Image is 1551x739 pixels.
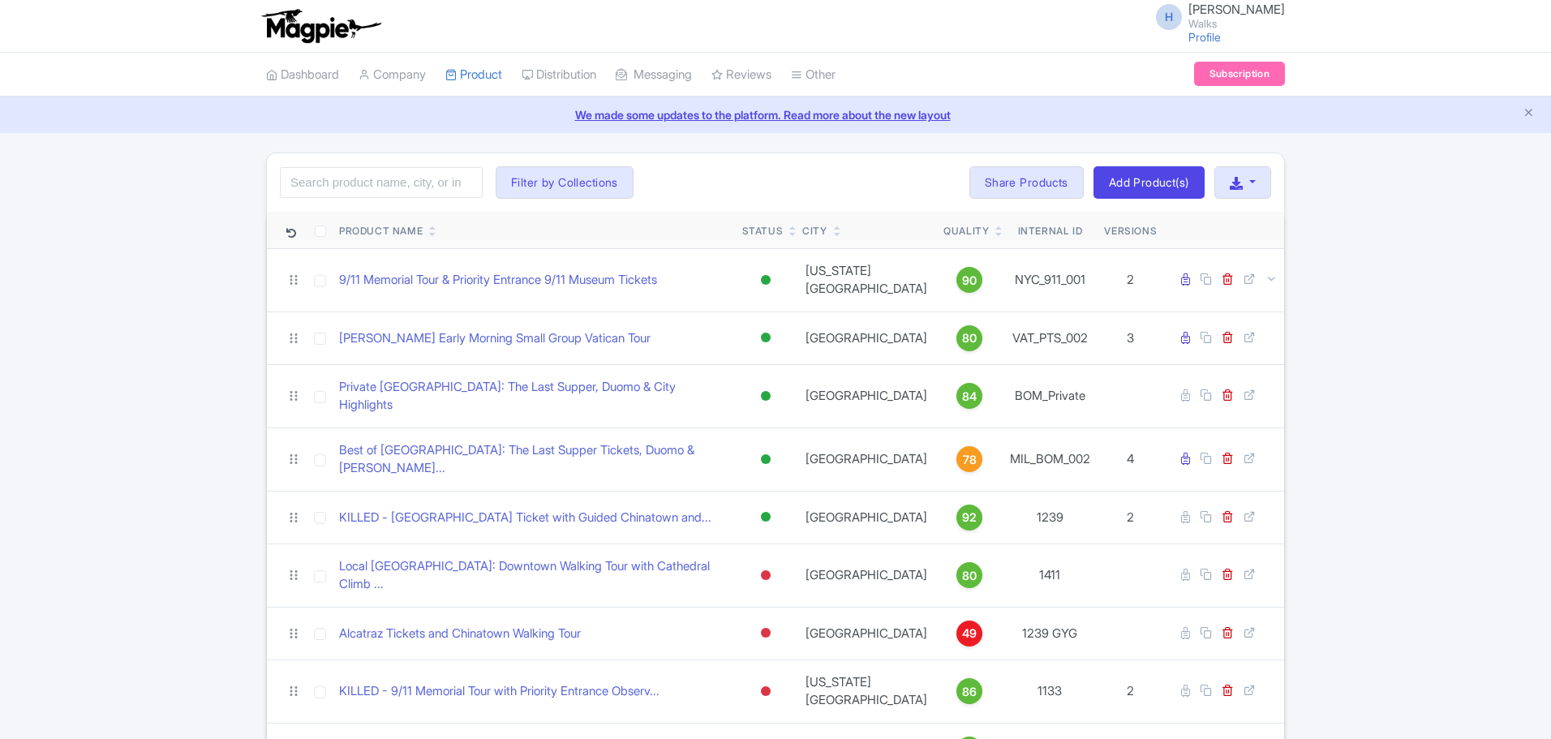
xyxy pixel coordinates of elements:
[616,53,692,97] a: Messaging
[266,53,339,97] a: Dashboard
[963,451,977,469] span: 78
[758,505,774,529] div: Active
[339,378,729,415] a: Private [GEOGRAPHIC_DATA]: The Last Supper, Duomo & City Highlights
[796,248,937,311] td: [US_STATE][GEOGRAPHIC_DATA]
[1156,4,1182,30] span: H
[758,269,774,292] div: Active
[943,446,995,472] a: 78
[962,329,977,347] span: 80
[758,385,774,408] div: Active
[962,567,977,585] span: 80
[943,267,995,293] a: 90
[962,625,977,642] span: 49
[1127,509,1134,525] span: 2
[339,441,729,478] a: Best of [GEOGRAPHIC_DATA]: The Last Supper Tickets, Duomo & [PERSON_NAME]...
[791,53,836,97] a: Other
[1002,311,1098,364] td: VAT_PTS_002
[339,509,711,527] a: KILLED - [GEOGRAPHIC_DATA] Ticket with Guided Chinatown and...
[969,166,1084,199] a: Share Products
[758,448,774,471] div: Active
[796,544,937,607] td: [GEOGRAPHIC_DATA]
[943,325,995,351] a: 80
[1188,19,1285,29] small: Walks
[943,678,995,704] a: 86
[1127,272,1134,287] span: 2
[962,388,977,406] span: 84
[10,106,1541,123] a: We made some updates to the platform. Read more about the new layout
[339,224,423,238] div: Product Name
[1002,544,1098,607] td: 1411
[943,383,995,409] a: 84
[796,364,937,428] td: [GEOGRAPHIC_DATA]
[962,272,977,290] span: 90
[758,680,774,703] div: Inactive
[1002,660,1098,723] td: 1133
[339,557,729,594] a: Local [GEOGRAPHIC_DATA]: Downtown Walking Tour with Cathedral Climb ...
[1127,330,1134,346] span: 3
[1127,451,1134,466] span: 4
[1146,3,1285,29] a: H [PERSON_NAME] Walks
[943,224,989,238] div: Quality
[1002,248,1098,311] td: NYC_911_001
[943,621,995,647] a: 49
[1002,428,1098,491] td: MIL_BOM_002
[522,53,596,97] a: Distribution
[1523,105,1535,123] button: Close announcement
[796,607,937,660] td: [GEOGRAPHIC_DATA]
[1188,2,1285,17] span: [PERSON_NAME]
[339,271,657,290] a: 9/11 Memorial Tour & Priority Entrance 9/11 Museum Tickets
[758,564,774,587] div: Inactive
[445,53,502,97] a: Product
[1098,212,1163,249] th: Versions
[1093,166,1205,199] a: Add Product(s)
[796,660,937,723] td: [US_STATE][GEOGRAPHIC_DATA]
[962,509,977,526] span: 92
[796,491,937,544] td: [GEOGRAPHIC_DATA]
[742,224,784,238] div: Status
[1002,607,1098,660] td: 1239 GYG
[1002,491,1098,544] td: 1239
[943,505,995,531] a: 92
[339,329,651,348] a: [PERSON_NAME] Early Morning Small Group Vatican Tour
[258,8,384,44] img: logo-ab69f6fb50320c5b225c76a69d11143b.png
[1002,364,1098,428] td: BOM_Private
[802,224,827,238] div: City
[711,53,771,97] a: Reviews
[1002,212,1098,249] th: Internal ID
[796,428,937,491] td: [GEOGRAPHIC_DATA]
[1127,683,1134,698] span: 2
[339,682,659,701] a: KILLED - 9/11 Memorial Tour with Priority Entrance Observ...
[1188,30,1221,44] a: Profile
[359,53,426,97] a: Company
[796,311,937,364] td: [GEOGRAPHIC_DATA]
[758,621,774,645] div: Inactive
[758,326,774,350] div: Active
[496,166,634,199] button: Filter by Collections
[1194,62,1285,86] a: Subscription
[339,625,581,643] a: Alcatraz Tickets and Chinatown Walking Tour
[280,167,483,198] input: Search product name, city, or interal id
[962,683,977,701] span: 86
[943,562,995,588] a: 80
